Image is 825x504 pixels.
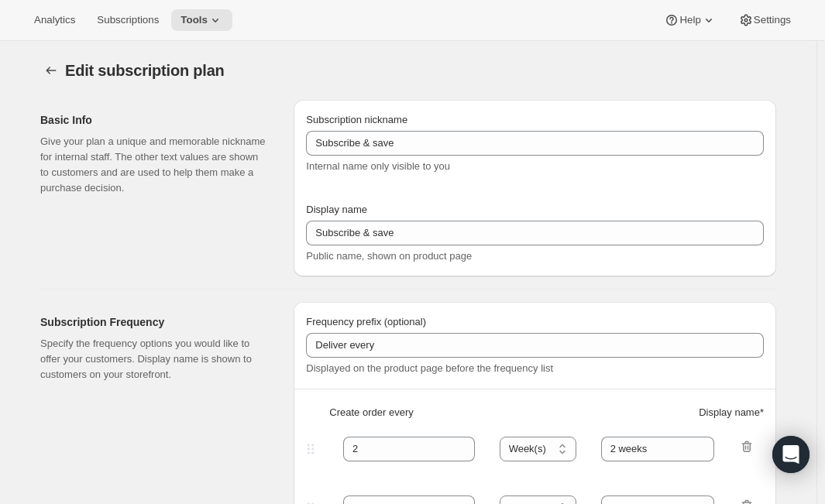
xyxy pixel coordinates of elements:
button: Subscriptions [88,9,168,31]
button: Help [655,9,725,31]
input: 1 month [601,437,715,461]
span: Public name, shown on product page [306,250,472,262]
span: Create order every [329,405,413,420]
div: Open Intercom Messenger [772,436,810,473]
input: Subscribe & Save [306,221,764,245]
span: Display name [306,204,367,215]
span: Displayed on the product page before the frequency list [306,362,553,374]
button: Settings [729,9,800,31]
span: Help [679,14,700,26]
p: Give your plan a unique and memorable nickname for internal staff. The other text values are show... [40,134,269,196]
span: Frequency prefix (optional) [306,316,426,327]
span: Subscription nickname [306,114,407,125]
span: Subscriptions [97,14,159,26]
p: Specify the frequency options you would like to offer your customers. Display name is shown to cu... [40,336,269,382]
input: Subscribe & Save [306,131,764,156]
span: Settings [754,14,791,26]
h2: Subscription Frequency [40,314,269,330]
span: Display name * [699,405,764,420]
input: Deliver every [306,333,764,358]
span: Tools [180,14,208,26]
span: Analytics [34,14,75,26]
button: Tools [171,9,232,31]
span: Edit subscription plan [65,62,225,79]
button: Subscription plans [40,60,62,81]
span: Internal name only visible to you [306,160,450,172]
button: Analytics [25,9,84,31]
h2: Basic Info [40,112,269,128]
